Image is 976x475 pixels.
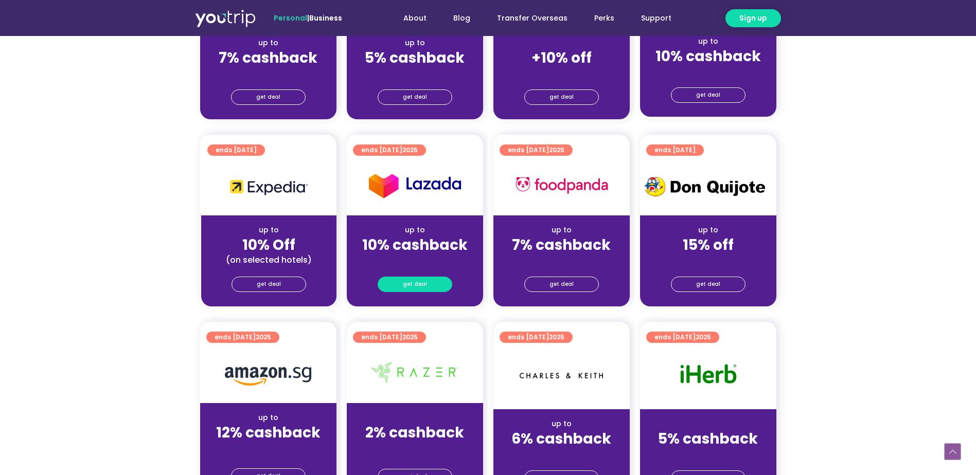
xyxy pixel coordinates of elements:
div: (for stays only) [648,254,768,265]
span: Personal [274,13,307,23]
a: get deal [231,89,306,105]
span: get deal [696,277,720,291]
a: About [390,9,440,28]
div: up to [502,418,622,429]
nav: Menu [370,9,685,28]
div: (for stays only) [355,254,475,265]
span: 2025 [402,333,418,341]
div: (for stays only) [502,448,622,459]
span: ends [DATE] [216,144,257,156]
strong: 5% cashback [365,48,465,68]
div: up to [648,418,768,429]
span: get deal [696,88,720,102]
a: ends [DATE]2025 [206,332,279,343]
div: up to [209,225,328,235]
a: get deal [671,277,746,292]
a: get deal [524,277,599,292]
strong: 2% cashback [365,423,464,443]
strong: 7% cashback [219,48,317,68]
span: 2025 [256,333,271,341]
div: (for stays only) [355,67,475,78]
span: 2025 [696,333,711,341]
a: get deal [671,87,746,103]
div: (for stays only) [648,448,768,459]
a: ends [DATE]2025 [500,332,573,343]
a: Business [309,13,342,23]
strong: 10% cashback [655,46,761,66]
strong: 6% cashback [511,429,611,449]
span: get deal [549,90,574,104]
a: Blog [440,9,484,28]
span: get deal [257,277,281,291]
span: 2025 [549,145,564,154]
div: (for stays only) [502,254,622,265]
strong: 15% off [683,235,734,255]
span: ends [DATE] [508,144,564,156]
strong: 7% cashback [512,235,611,255]
strong: 5% cashback [658,429,758,449]
span: ends [DATE] [361,332,418,343]
span: ends [DATE] [215,332,271,343]
span: ends [DATE] [361,144,418,156]
div: up to [648,225,768,235]
span: up to [552,38,571,48]
div: (on selected hotels) [209,254,328,265]
a: Transfer Overseas [484,9,581,28]
a: ends [DATE]2025 [646,332,719,343]
div: up to [355,412,475,423]
span: get deal [403,90,427,104]
div: (for stays only) [502,67,622,78]
span: 2025 [549,333,564,341]
div: up to [355,38,475,48]
a: ends [DATE]2025 [500,144,573,156]
span: Sign up [739,13,767,24]
strong: 10% Off [242,235,295,255]
a: get deal [524,89,599,105]
span: ends [DATE] [508,332,564,343]
span: get deal [256,90,280,104]
a: ends [DATE] [207,144,265,156]
a: Sign up [725,9,781,27]
div: up to [208,412,328,423]
span: get deal [549,277,574,291]
a: get deal [232,277,306,292]
div: (for stays only) [208,67,328,78]
div: (for stays only) [648,66,768,77]
a: get deal [378,89,452,105]
div: up to [355,225,475,235]
a: Perks [581,9,628,28]
span: 2025 [402,145,418,154]
a: get deal [378,277,452,292]
a: Support [628,9,685,28]
div: up to [208,38,328,48]
strong: 10% cashback [362,235,468,255]
div: (for stays only) [355,442,475,453]
div: up to [648,36,768,47]
a: ends [DATE] [646,144,704,156]
a: ends [DATE]2025 [353,332,426,343]
strong: +10% off [531,48,592,68]
span: ends [DATE] [654,332,711,343]
strong: 12% cashback [216,423,321,443]
a: ends [DATE]2025 [353,144,426,156]
span: | [274,13,342,23]
div: (for stays only) [208,442,328,453]
span: ends [DATE] [654,144,696,156]
div: up to [502,225,622,235]
span: get deal [403,277,427,291]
